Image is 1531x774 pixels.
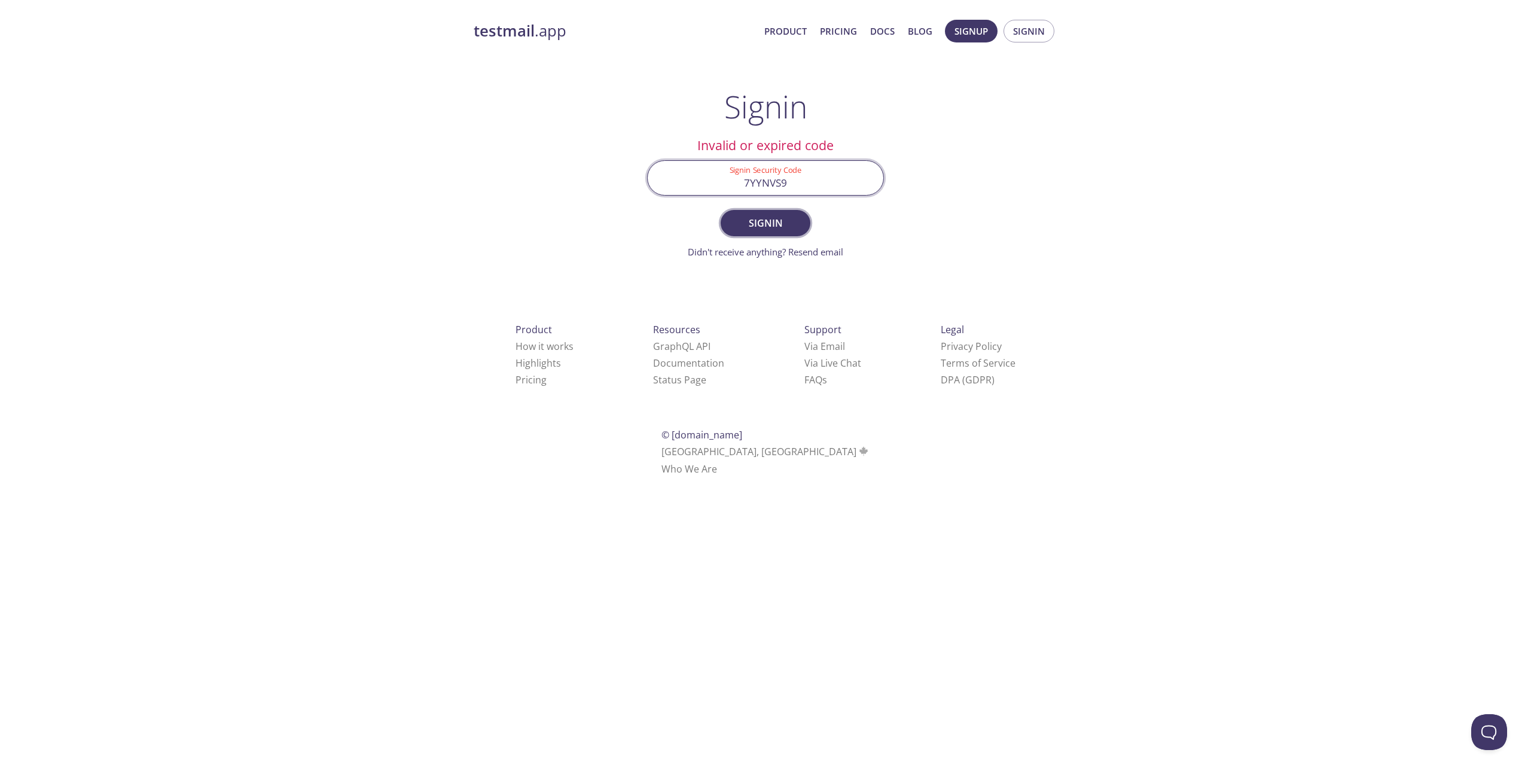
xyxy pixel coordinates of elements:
[822,373,827,386] span: s
[820,23,857,39] a: Pricing
[941,373,995,386] a: DPA (GDPR)
[653,340,710,353] a: GraphQL API
[941,323,964,336] span: Legal
[516,356,561,370] a: Highlights
[804,340,845,353] a: Via Email
[653,356,724,370] a: Documentation
[764,23,807,39] a: Product
[908,23,932,39] a: Blog
[724,89,807,124] h1: Signin
[804,373,827,386] a: FAQ
[688,246,843,258] a: Didn't receive anything? Resend email
[734,215,797,231] span: Signin
[647,135,884,156] h2: Invalid or expired code
[1471,714,1507,750] iframe: Help Scout Beacon - Open
[516,340,574,353] a: How it works
[721,210,810,236] button: Signin
[653,373,706,386] a: Status Page
[474,20,535,41] strong: testmail
[516,373,547,386] a: Pricing
[661,428,742,441] span: © [DOMAIN_NAME]
[870,23,895,39] a: Docs
[474,21,755,41] a: testmail.app
[941,356,1015,370] a: Terms of Service
[661,445,870,458] span: [GEOGRAPHIC_DATA], [GEOGRAPHIC_DATA]
[1004,20,1054,42] button: Signin
[1013,23,1045,39] span: Signin
[804,323,841,336] span: Support
[804,356,861,370] a: Via Live Chat
[516,323,552,336] span: Product
[661,462,717,476] a: Who We Are
[941,340,1002,353] a: Privacy Policy
[653,323,700,336] span: Resources
[954,23,988,39] span: Signup
[945,20,998,42] button: Signup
